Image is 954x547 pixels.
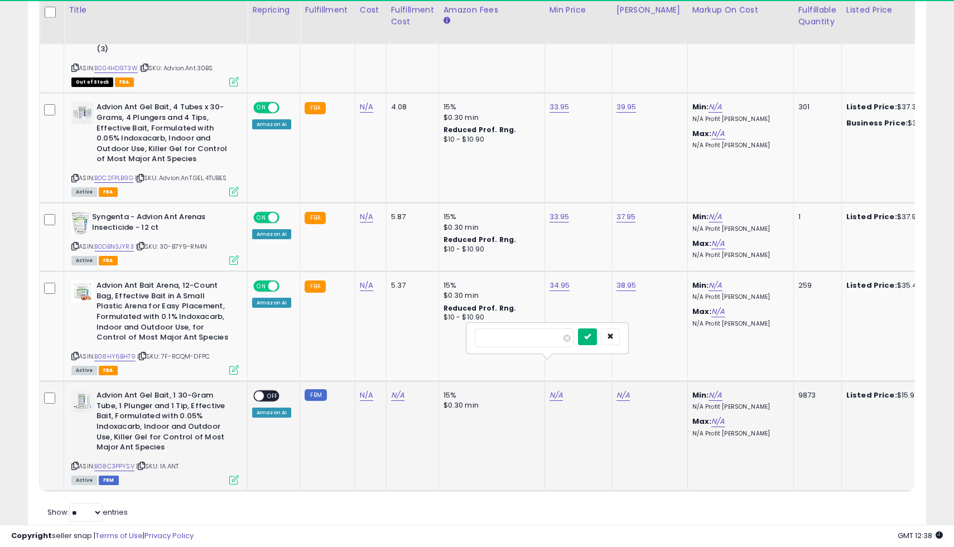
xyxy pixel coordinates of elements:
[444,4,540,16] div: Amazon Fees
[252,4,295,16] div: Repricing
[616,280,637,291] a: 38.95
[135,173,227,182] span: | SKU: Advion.AnT.GEL.4TUBES
[115,78,134,87] span: FBA
[692,4,789,16] div: Markup on Cost
[71,102,94,124] img: 41HJ8IHggRL._SL40_.jpg
[709,101,722,113] a: N/A
[711,238,725,249] a: N/A
[550,390,563,401] a: N/A
[252,229,291,239] div: Amazon AI
[71,212,239,264] div: ASIN:
[692,115,785,123] p: N/A Profit [PERSON_NAME]
[616,4,683,16] div: [PERSON_NAME]
[99,256,118,265] span: FBA
[444,16,450,26] small: Amazon Fees.
[99,476,119,485] span: FBM
[305,389,326,401] small: FBM
[71,256,97,265] span: All listings currently available for purchase on Amazon
[97,280,232,345] b: Advion Ant Bait Arena, 12-Count Bag, Effective Bait in A Small Plastic Arena for Easy Placement, ...
[391,390,404,401] a: N/A
[798,280,833,291] div: 259
[550,4,607,16] div: Min Price
[94,242,134,251] a: B0DBN3JYR3
[11,531,194,541] div: seller snap | |
[97,102,232,167] b: Advion Ant Gel Bait, 4 Tubes x 30-Grams, 4 Plungers and 4 Tips, Effective Bait, Formulated with 0...
[391,212,430,222] div: 5.87
[254,103,268,113] span: ON
[92,212,228,235] b: Syngenta - Advion Ant Arenas Insecticide - 12 ct
[360,101,373,113] a: N/A
[252,119,291,129] div: Amazon AI
[444,280,536,291] div: 15%
[71,476,97,485] span: All listings currently available for purchase on Amazon
[709,390,722,401] a: N/A
[692,251,785,259] p: N/A Profit [PERSON_NAME]
[846,101,897,112] b: Listed Price:
[137,352,210,361] span: | SKU: 7F-RCQM-DFPC
[616,211,636,222] a: 37.95
[71,390,94,413] img: 41RncoR1aAL._SL40_.jpg
[709,211,722,222] a: N/A
[692,142,785,149] p: N/A Profit [PERSON_NAME]
[798,4,837,28] div: Fulfillable Quantity
[278,282,296,291] span: OFF
[692,306,712,317] b: Max:
[846,280,897,291] b: Listed Price:
[94,352,136,361] a: B08HY6BHT9
[846,4,943,16] div: Listed Price
[95,530,143,541] a: Terms of Use
[709,280,722,291] a: N/A
[846,118,939,128] div: $39.25
[305,102,325,114] small: FBA
[692,403,785,411] p: N/A Profit [PERSON_NAME]
[94,64,138,73] a: B004HD973W
[136,462,179,471] span: | SKU: 1A.ANT
[711,306,725,317] a: N/A
[444,125,517,134] b: Reduced Prof. Rng.
[11,530,52,541] strong: Copyright
[391,4,434,28] div: Fulfillment Cost
[616,101,637,113] a: 39.95
[444,135,536,144] div: $10 - $10.90
[444,245,536,254] div: $10 - $10.90
[846,390,897,400] b: Listed Price:
[846,211,897,222] b: Listed Price:
[278,213,296,222] span: OFF
[846,118,908,128] b: Business Price:
[616,390,630,401] a: N/A
[47,507,128,517] span: Show: entries
[444,222,536,233] div: $0.30 min
[360,280,373,291] a: N/A
[71,187,97,197] span: All listings currently available for purchase on Amazon
[254,213,268,222] span: ON
[360,390,373,401] a: N/A
[254,282,268,291] span: ON
[798,390,833,400] div: 9873
[692,320,785,328] p: N/A Profit [PERSON_NAME]
[71,280,94,303] img: 41CE3vztWBL._SL40_.jpg
[444,113,536,123] div: $0.30 min
[69,4,243,16] div: Title
[846,102,939,112] div: $37.38
[305,212,325,224] small: FBA
[71,78,113,87] span: All listings that are currently out of stock and unavailable for purchase on Amazon
[305,280,325,293] small: FBA
[550,101,570,113] a: 33.95
[391,102,430,112] div: 4.08
[692,293,785,301] p: N/A Profit [PERSON_NAME]
[692,101,709,112] b: Min:
[692,280,709,291] b: Min:
[444,102,536,112] div: 15%
[692,211,709,222] b: Min:
[798,102,833,112] div: 301
[139,64,213,72] span: | SKU: Advion.Ant.30BS
[444,303,517,313] b: Reduced Prof. Rng.
[550,211,570,222] a: 33.95
[692,430,785,438] p: N/A Profit [PERSON_NAME]
[898,530,943,541] span: 2025-09-9 12:38 GMT
[71,102,239,195] div: ASIN:
[94,173,133,183] a: B0C2FPLB9G
[444,235,517,244] b: Reduced Prof. Rng.
[711,128,725,139] a: N/A
[71,280,239,374] div: ASIN:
